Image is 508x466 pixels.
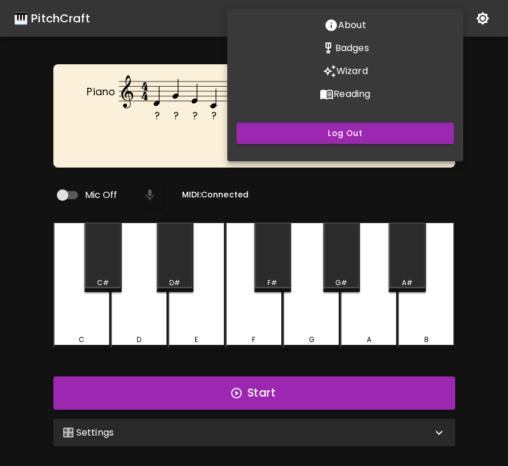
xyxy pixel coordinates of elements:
a: Wizard [227,64,463,77]
button: Log Out [236,123,454,144]
a: About [227,18,463,31]
p: Wizard [336,64,368,78]
p: Badges [335,41,369,55]
button: Stats [227,37,463,60]
p: About [338,18,366,32]
p: Reading [334,87,370,101]
button: Wizard [227,60,463,83]
button: Reading [227,83,463,106]
a: Reading [227,87,463,100]
a: Stats [227,41,463,54]
button: About [227,14,463,37]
